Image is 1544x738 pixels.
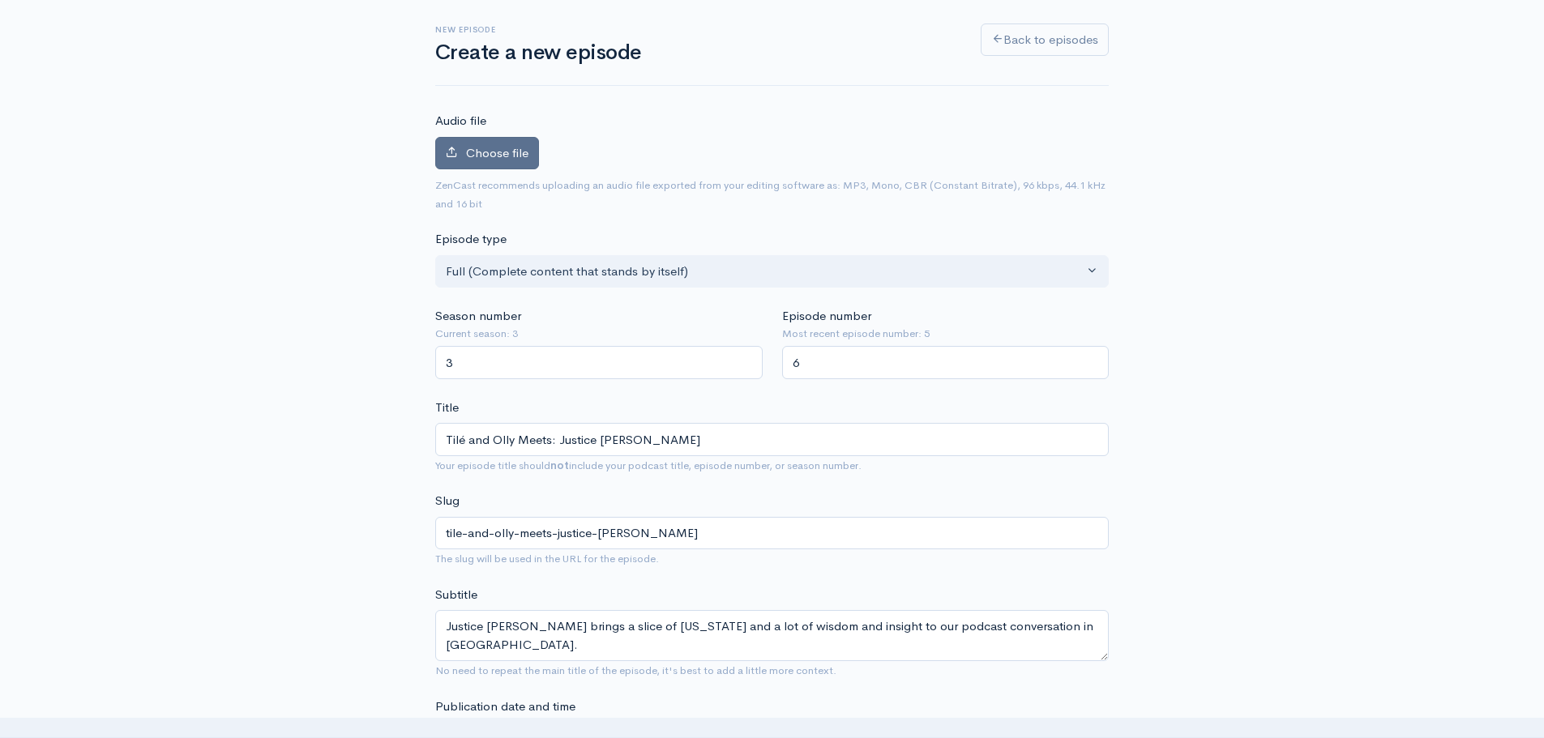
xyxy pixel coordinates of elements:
[435,492,460,510] label: Slug
[435,25,961,34] h6: New episode
[435,517,1109,550] input: title-of-episode
[435,230,507,249] label: Episode type
[981,23,1109,57] a: Back to episodes
[435,423,1109,456] input: What is the episode's title?
[435,459,862,472] small: Your episode title should include your podcast title, episode number, or season number.
[435,586,477,604] label: Subtitle
[435,326,763,342] small: Current season: 3
[782,326,1110,342] small: Most recent episode number: 5
[435,41,961,65] h1: Create a new episode
[435,178,1106,211] small: ZenCast recommends uploading an audio file exported from your editing software as: MP3, Mono, CBR...
[435,307,521,326] label: Season number
[435,663,836,677] small: No need to repeat the main title of the episode, it's best to add a little more context.
[782,346,1110,379] input: Enter episode number
[435,255,1109,288] button: Full (Complete content that stands by itself)
[435,399,459,417] label: Title
[550,459,569,472] strong: not
[435,697,575,716] label: Publication date and time
[435,112,486,130] label: Audio file
[446,262,1084,281] div: Full (Complete content that stands by itself)
[466,145,528,160] span: Choose file
[782,307,871,326] label: Episode number
[435,552,659,565] small: The slug will be used in the URL for the episode.
[435,346,763,379] input: Enter season number for this episode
